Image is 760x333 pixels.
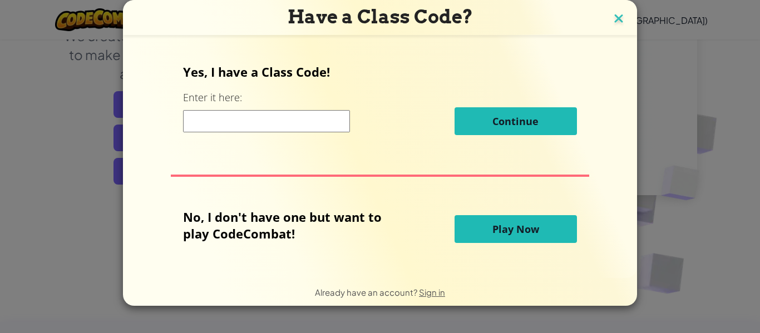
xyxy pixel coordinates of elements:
p: No, I don't have one but want to play CodeCombat! [183,208,398,242]
button: Play Now [455,215,577,243]
span: Already have an account? [315,287,419,297]
span: Continue [492,115,539,128]
span: Have a Class Code? [288,6,473,28]
p: Yes, I have a Class Code! [183,63,576,80]
label: Enter it here: [183,91,242,105]
button: Continue [455,107,577,135]
span: Play Now [492,222,539,236]
a: Sign in [419,287,445,297]
img: close icon [611,11,626,28]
